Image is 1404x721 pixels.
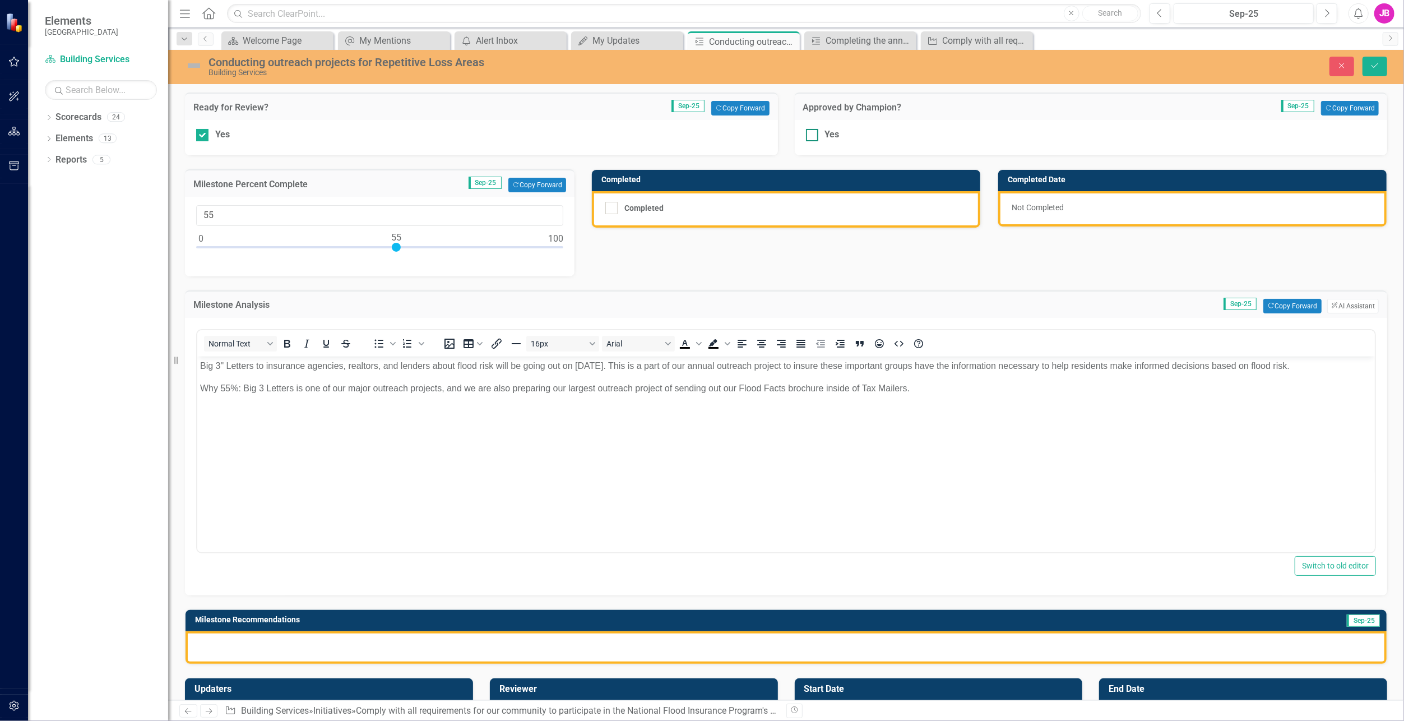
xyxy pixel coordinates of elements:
[45,14,118,27] span: Elements
[336,336,355,352] button: Strikethrough
[772,336,791,352] button: Align right
[909,336,928,352] button: Help
[499,684,772,694] h3: Reviewer
[601,175,975,184] h3: Completed
[791,336,810,352] button: Justify
[107,113,125,122] div: 24
[45,27,118,36] small: [GEOGRAPHIC_DATA]
[99,134,117,144] div: 13
[297,336,316,352] button: Italic
[526,336,599,352] button: Font size 16px
[227,4,1141,24] input: Search ClearPoint...
[195,616,1090,624] h3: Milestone Recommendations
[55,154,87,167] a: Reports
[889,336,909,352] button: HTML Editor
[1008,175,1381,184] h3: Completed Date
[1374,3,1394,24] button: JB
[850,336,869,352] button: Blockquote
[476,34,564,48] div: Alert Inbox
[831,336,850,352] button: Increase indent
[602,336,675,352] button: Font Arial
[811,336,830,352] button: Decrease indent
[208,56,867,68] div: Conducting outreach projects for Repetitive Loss Areas
[1109,684,1382,694] h3: End Date
[709,35,797,49] div: Conducting outreach projects for Repetitive Loss Areas
[804,684,1077,694] h3: Start Date
[870,336,889,352] button: Emojis
[1327,299,1379,313] button: AI Assistant
[1321,101,1379,115] button: Copy Forward
[457,34,564,48] a: Alert Inbox
[507,336,526,352] button: Horizontal line
[1098,8,1122,17] span: Search
[341,34,447,48] a: My Mentions
[807,34,914,48] a: Completing the annual CRS recertification packet for reviewing all Elevation Certificates for fin...
[671,100,705,112] span: Sep-25
[574,34,680,48] a: My Updates
[45,80,157,100] input: Search Below...
[243,34,331,48] div: Welcome Page
[92,155,110,164] div: 5
[356,705,957,716] a: Comply with all requirements for our community to participate in the National Flood Insurance Pro...
[1174,3,1314,24] button: Sep-25
[313,705,351,716] a: Initiatives
[675,336,703,352] div: Text color Black
[45,53,157,66] a: Building Services
[398,336,426,352] div: Numbered list
[225,705,777,718] div: » » »
[6,13,25,33] img: ClearPoint Strategy
[924,34,1030,48] a: Comply with all requirements for our community to participate in the National Flood Insurance Pro...
[592,34,680,48] div: My Updates
[1082,6,1138,21] button: Search
[241,705,309,716] a: Building Services
[711,101,769,115] button: Copy Forward
[208,339,263,348] span: Normal Text
[1263,299,1321,313] button: Copy Forward
[733,336,752,352] button: Align left
[704,336,732,352] div: Background color Black
[942,34,1030,48] div: Comply with all requirements for our community to participate in the National Flood Insurance Pro...
[1178,7,1310,21] div: Sep-25
[55,132,93,145] a: Elements
[460,336,486,352] button: Table
[440,336,459,352] button: Insert image
[531,339,586,348] span: 16px
[197,357,1375,552] iframe: Rich Text Area
[369,336,397,352] div: Bullet list
[1347,614,1380,627] span: Sep-25
[193,179,394,190] h3: Milestone Percent Complete
[998,191,1387,227] div: Not Completed
[752,336,771,352] button: Align center
[508,178,566,192] button: Copy Forward
[277,336,296,352] button: Bold
[606,339,661,348] span: Arial
[487,336,506,352] button: Insert/edit link
[55,111,101,124] a: Scorecards
[826,34,914,48] div: Completing the annual CRS recertification packet for reviewing all Elevation Certificates for fin...
[469,177,502,189] span: Sep-25
[825,128,840,141] div: Yes
[359,34,447,48] div: My Mentions
[224,34,331,48] a: Welcome Page
[185,57,203,75] img: Not Defined
[193,300,584,310] h3: Milestone Analysis
[803,103,1092,113] h3: Approved by Champion?
[317,336,336,352] button: Underline
[208,68,867,77] div: Building Services
[204,336,277,352] button: Block Normal Text
[1295,556,1376,576] button: Switch to old editor
[215,128,230,141] div: Yes
[1281,100,1314,112] span: Sep-25
[1224,298,1257,310] span: Sep-25
[193,103,443,113] h3: Ready for Review?
[194,684,467,694] h3: Updaters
